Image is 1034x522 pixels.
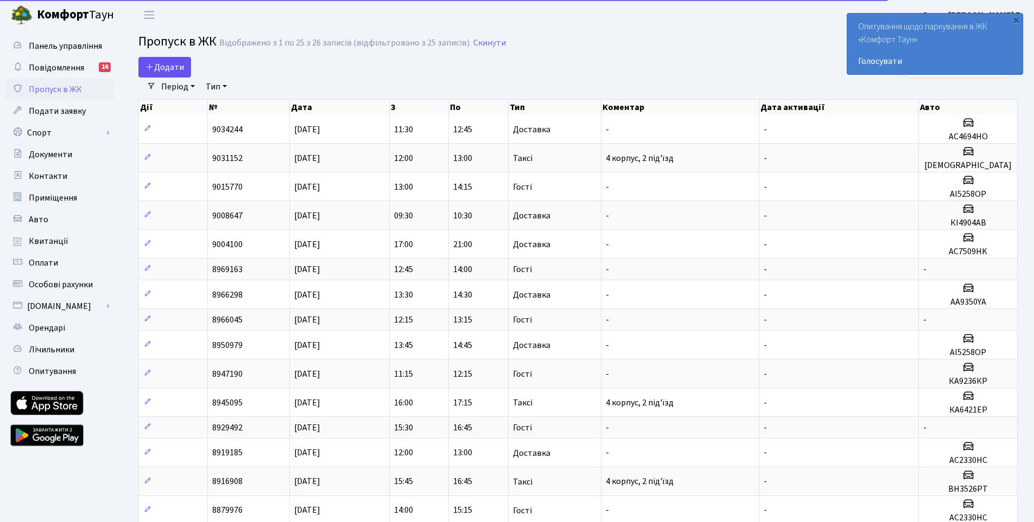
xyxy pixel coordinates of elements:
span: - [764,263,767,275]
span: 14:00 [453,263,472,275]
span: - [606,339,609,351]
span: 8929492 [212,422,243,434]
span: 9034244 [212,124,243,136]
span: - [606,505,609,517]
span: - [764,505,767,517]
span: 8919185 [212,447,243,459]
span: Квитанції [29,235,68,247]
a: [DOMAIN_NAME] [5,295,114,317]
span: - [764,422,767,434]
span: Орендарі [29,322,65,334]
h5: АС2330НС [923,455,1013,466]
span: 16:45 [453,476,472,488]
span: - [764,397,767,409]
span: Гості [513,506,532,515]
span: 9004100 [212,239,243,250]
span: Приміщення [29,192,77,204]
a: Додати [138,57,191,78]
span: 14:45 [453,339,472,351]
span: [DATE] [294,124,320,136]
span: 8879976 [212,505,243,517]
span: [DATE] [294,476,320,488]
span: 14:30 [453,289,472,301]
span: 9008647 [212,210,243,222]
span: 8966298 [212,289,243,301]
img: logo.png [11,4,33,26]
a: Період [157,78,199,96]
span: 4 корпус, 2 під'їзд [606,152,674,164]
h5: AC7509HK [923,247,1013,257]
div: × [1011,15,1022,25]
a: Зуєва [PERSON_NAME] Г. [923,9,1021,22]
span: 13:00 [394,181,413,193]
span: - [606,263,609,275]
span: Подати заявку [29,105,86,117]
span: Документи [29,149,72,160]
span: 17:00 [394,239,413,250]
a: Спорт [5,122,114,144]
th: Авто [919,100,1018,115]
span: - [606,124,609,136]
span: 12:45 [453,124,472,136]
span: - [606,239,609,250]
th: № [208,100,290,115]
span: - [606,422,609,434]
span: [DATE] [294,181,320,193]
span: Доставка [513,341,550,350]
b: Комфорт [37,6,89,23]
span: 12:15 [453,368,472,380]
span: 15:30 [394,422,413,434]
span: 8950979 [212,339,243,351]
th: Тип [509,100,601,115]
a: Контакти [5,165,114,187]
a: Панель управління [5,35,114,57]
h5: ВН3526РТ [923,484,1013,494]
span: Доставка [513,211,550,220]
span: Гості [513,423,532,432]
span: - [764,314,767,326]
span: Доставка [513,125,550,134]
h5: КІ4904АВ [923,218,1013,228]
span: 15:15 [453,505,472,517]
h5: КА9236КР [923,376,1013,386]
a: Оплати [5,252,114,274]
span: 16:00 [394,397,413,409]
span: 13:15 [453,314,472,326]
span: [DATE] [294,314,320,326]
span: 09:30 [394,210,413,222]
th: Коментар [601,100,759,115]
span: 14:15 [453,181,472,193]
span: 14:00 [394,505,413,517]
span: [DATE] [294,239,320,250]
th: Дії [139,100,208,115]
span: 16:45 [453,422,472,434]
a: Подати заявку [5,100,114,122]
span: 15:45 [394,476,413,488]
span: - [606,289,609,301]
span: - [764,339,767,351]
span: 13:30 [394,289,413,301]
span: Таксі [513,478,532,486]
span: [DATE] [294,263,320,275]
h5: [DEMOGRAPHIC_DATA] [923,160,1013,171]
span: Додати [145,61,184,73]
span: 9031152 [212,152,243,164]
span: - [764,181,767,193]
span: Пропуск в ЖК [29,83,82,95]
span: 13:00 [453,152,472,164]
span: [DATE] [294,289,320,301]
a: Голосувати [858,55,1012,68]
span: [DATE] [294,368,320,380]
b: Зуєва [PERSON_NAME] Г. [923,9,1021,21]
span: Гості [513,183,532,191]
span: - [764,368,767,380]
span: 11:15 [394,368,413,380]
span: Гості [513,265,532,274]
span: Доставка [513,240,550,249]
h5: КА6421ЕР [923,405,1013,415]
a: Приміщення [5,187,114,209]
a: Орендарі [5,317,114,339]
span: 4 корпус, 2 під'їзд [606,476,674,488]
span: - [764,124,767,136]
span: 13:00 [453,447,472,459]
